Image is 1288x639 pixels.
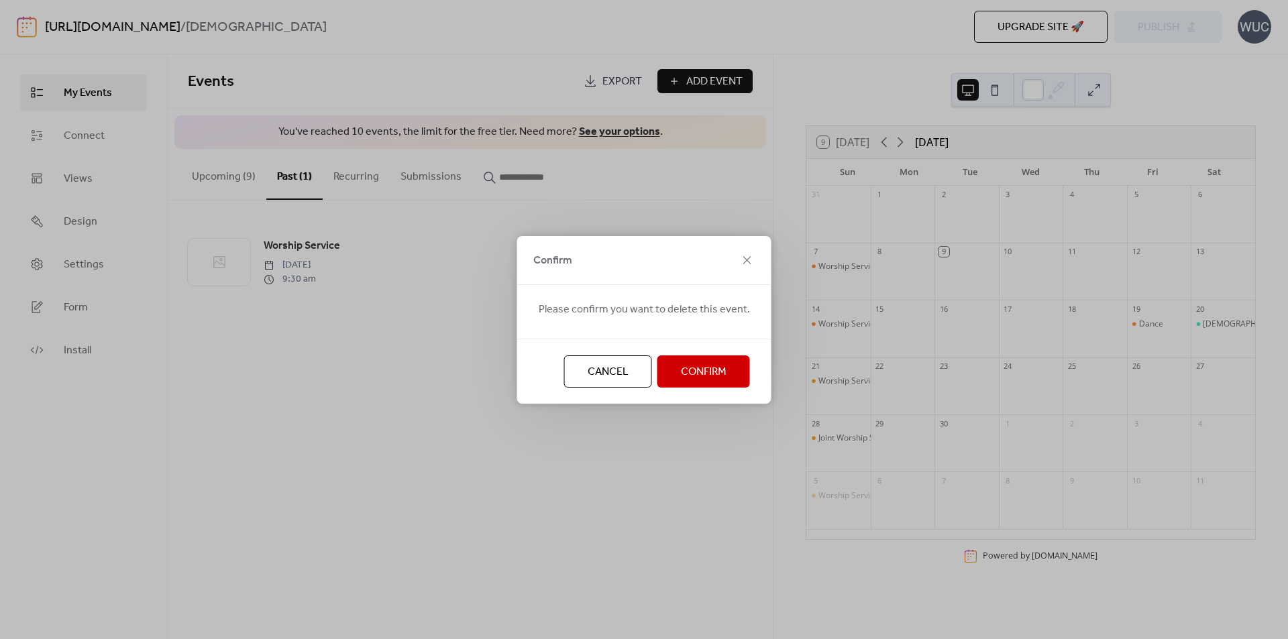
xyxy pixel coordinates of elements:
span: Confirm [681,364,727,380]
button: Cancel [564,355,652,388]
span: Confirm [533,253,572,269]
button: Confirm [657,355,750,388]
span: Please confirm you want to delete this event. [539,302,750,318]
span: Cancel [588,364,629,380]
